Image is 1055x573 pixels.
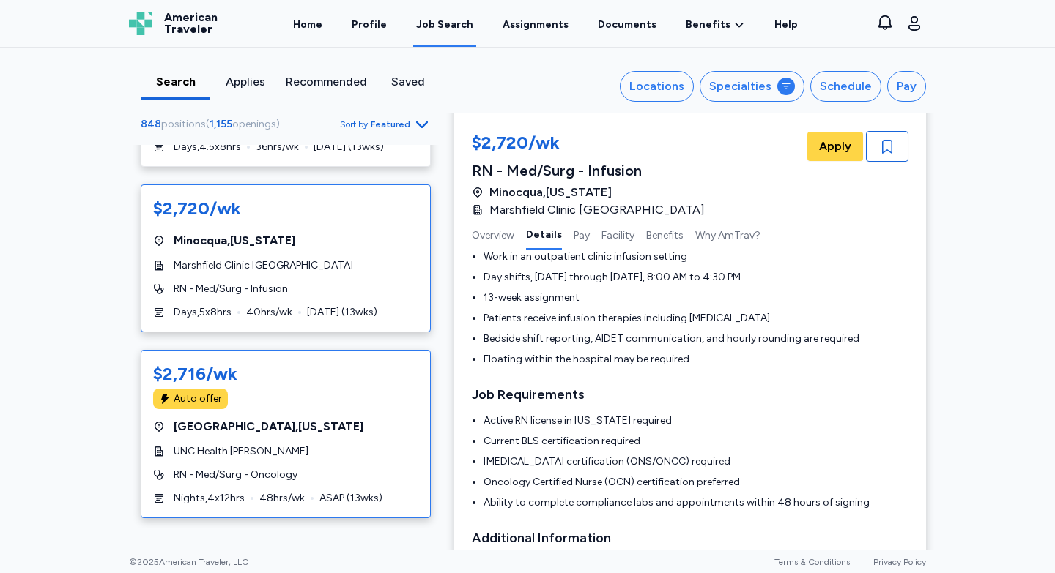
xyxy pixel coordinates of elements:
[174,232,295,250] span: Minocqua , [US_STATE]
[810,71,881,102] button: Schedule
[371,119,410,130] span: Featured
[700,71,804,102] button: Specialties
[489,184,612,201] span: Minocqua , [US_STATE]
[174,392,222,406] div: Auto offer
[484,454,908,469] li: [MEDICAL_DATA] certification (ONS/ONCC) required
[489,201,705,219] span: Marshfield Clinic [GEOGRAPHIC_DATA]
[484,434,908,449] li: Current BLS certification required
[164,12,218,35] span: American Traveler
[472,384,908,405] h3: Job Requirements
[232,118,276,130] span: openings
[484,332,908,346] li: Bedside shift reporting, AIDET communication, and hourly rounding are required
[153,197,241,220] div: $2,720/wk
[897,78,917,95] div: Pay
[484,475,908,490] li: Oncology Certified Nurse (OCN) certification preferred
[340,119,368,130] span: Sort by
[873,557,926,567] a: Privacy Policy
[472,160,714,181] div: RN - Med/Surg - Infusion
[484,352,908,367] li: Floating within the hospital may be required
[686,18,745,32] a: Benefits
[141,118,161,130] span: 848
[340,116,431,133] button: Sort byFeatured
[379,73,437,91] div: Saved
[174,258,353,273] span: Marshfield Clinic [GEOGRAPHIC_DATA]
[174,305,232,320] span: Days , 5 x 8 hrs
[887,71,926,102] button: Pay
[484,495,908,510] li: Ability to complete compliance labs and appointments within 48 hours of signing
[695,219,760,250] button: Why AmTrav?
[307,305,377,320] span: [DATE] ( 13 wks)
[216,73,274,91] div: Applies
[256,140,299,154] span: 36 hrs/wk
[819,138,851,155] span: Apply
[472,219,514,250] button: Overview
[319,491,382,506] span: ASAP ( 13 wks)
[484,311,908,326] li: Patients receive infusion therapies including [MEDICAL_DATA]
[484,250,908,264] li: Work in an outpatient clinic infusion setting
[574,219,590,250] button: Pay
[210,118,232,130] span: 1,155
[416,18,473,32] div: Job Search
[646,219,684,250] button: Benefits
[161,118,206,130] span: positions
[147,73,204,91] div: Search
[259,491,305,506] span: 48 hrs/wk
[526,219,562,250] button: Details
[484,291,908,305] li: 13-week assignment
[820,78,872,95] div: Schedule
[141,117,286,132] div: ( )
[620,71,694,102] button: Locations
[174,282,288,296] span: RN - Med/Surg - Infusion
[174,444,308,459] span: UNC Health [PERSON_NAME]
[484,270,908,285] li: Day shifts, [DATE] through [DATE], 8:00 AM to 4:30 PM
[174,418,363,435] span: [GEOGRAPHIC_DATA] , [US_STATE]
[774,557,850,567] a: Terms & Conditions
[629,78,684,95] div: Locations
[174,468,297,482] span: RN - Med/Surg - Oncology
[807,132,863,161] button: Apply
[686,18,730,32] span: Benefits
[413,1,476,47] a: Job Search
[129,12,152,35] img: Logo
[129,556,248,568] span: © 2025 American Traveler, LLC
[174,140,241,154] span: Days , 4.5 x 8 hrs
[484,413,908,428] li: Active RN license in [US_STATE] required
[174,491,245,506] span: Nights , 4 x 12 hrs
[709,78,771,95] div: Specialties
[153,362,237,386] div: $2,716/wk
[314,140,384,154] span: [DATE] ( 13 wks)
[472,528,908,548] h3: Additional Information
[286,73,367,91] div: Recommended
[246,305,292,320] span: 40 hrs/wk
[472,131,714,157] div: $2,720/wk
[601,219,634,250] button: Facility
